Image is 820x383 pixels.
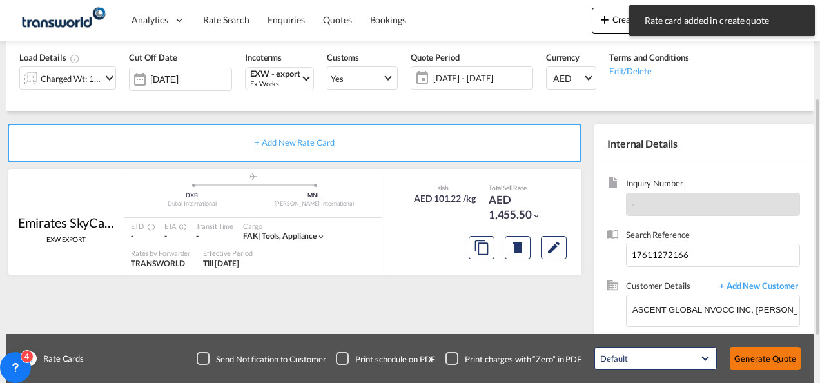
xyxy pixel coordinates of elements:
[541,236,567,259] button: Edit
[626,229,800,244] span: Search Reference
[196,221,233,231] div: Transit Time
[411,183,476,192] div: slab
[102,70,117,86] md-icon: icon-chevron-down
[19,6,106,35] img: f753ae806dec11f0841701cdfdf085c0.png
[245,67,314,90] md-select: Select Incoterms: EXW - export Ex Works
[503,184,513,191] span: Sell
[411,70,427,86] md-icon: icon-calendar
[175,223,183,231] md-icon: Estimated Time Of Arrival
[250,79,300,88] div: Ex Works
[626,244,800,267] input: Enter search reference
[626,177,800,192] span: Inquiry Number
[430,69,532,87] span: [DATE] - [DATE]
[46,235,86,244] span: EXW EXPORT
[245,52,282,63] span: Incoterms
[203,14,249,25] span: Rate Search
[41,70,101,88] div: Charged Wt: 14.38 KG
[327,66,398,90] md-select: Select Customs: Yes
[323,14,351,25] span: Quotes
[626,280,713,295] span: Customer Details
[131,259,190,270] div: TRANSWORLD
[532,211,541,221] md-icon: icon-chevron-down
[203,259,239,268] span: Till [DATE]
[411,52,460,63] span: Quote Period
[355,353,435,365] div: Print schedule on PDF
[216,353,326,365] div: Send Notification to Customer
[19,52,80,63] span: Load Details
[164,221,184,231] div: ETA
[553,72,583,85] span: AED
[243,231,262,241] span: FAK
[609,64,689,77] div: Edit/Delete
[474,240,489,255] md-icon: assets/icons/custom/copyQuote.svg
[131,191,253,200] div: DXB
[203,259,239,270] div: Till 31 Aug 2025
[713,280,800,295] span: + Add New Customer
[131,231,133,241] span: -
[597,12,612,27] md-icon: icon-plus 400-fg
[132,14,168,26] span: Analytics
[250,69,300,79] div: EXW - export
[469,236,494,259] button: Copy
[445,352,581,365] md-checkbox: Checkbox No Ink
[37,353,84,364] span: Rate Cards
[594,124,814,164] div: Internal Details
[246,173,261,180] md-icon: assets/icons/custom/roll-o-plane.svg
[489,183,553,192] div: Total Rate
[600,353,627,364] div: Default
[465,353,581,365] div: Print charges with “Zero” in PDF
[70,54,80,64] md-icon: Chargeable Weight
[609,52,689,63] span: Terms and Conditions
[131,221,151,231] div: ETD
[331,74,344,84] div: Yes
[144,223,151,231] md-icon: Estimated Time Of Departure
[253,191,376,200] div: MNL
[150,74,231,84] input: Select
[197,352,326,365] md-checkbox: Checkbox No Ink
[730,347,801,370] button: Generate Quote
[632,199,635,210] span: -
[129,52,177,63] span: Cut Off Date
[370,14,406,25] span: Bookings
[8,124,581,162] div: + Add New Rate Card
[641,14,803,27] span: Rate card added in create quote
[336,352,435,365] md-checkbox: Checkbox No Ink
[433,72,529,84] span: [DATE] - [DATE]
[632,295,799,324] input: Enter Customer Details
[317,232,326,241] md-icon: icon-chevron-down
[243,231,317,242] div: tools, appliance
[327,52,359,63] span: Customs
[546,52,580,63] span: Currency
[253,200,376,208] div: [PERSON_NAME] International
[164,231,167,241] span: -
[505,236,531,259] button: Delete
[489,192,553,223] div: AED 1,455.50
[18,213,115,231] div: Emirates SkyCargo
[414,192,476,205] div: AED 101.22 /kg
[592,8,669,34] button: icon-plus 400-fgCreate Quote
[131,248,190,258] div: Rates by Forwarder
[268,14,305,25] span: Enquiries
[243,221,326,231] div: Cargo
[258,231,260,241] span: |
[131,200,253,208] div: Dubai International
[19,66,116,90] div: Charged Wt: 14.38 KGicon-chevron-down
[255,137,334,148] span: + Add New Rate Card
[203,248,252,258] div: Effective Period
[546,66,596,90] md-select: Select Currency: د.إ AEDUnited Arab Emirates Dirham
[196,231,233,242] div: -
[131,259,185,268] span: TRANSWORLD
